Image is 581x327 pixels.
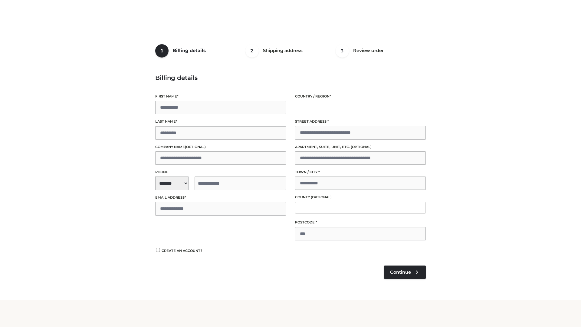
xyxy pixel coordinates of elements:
[295,194,426,200] label: County
[155,248,161,252] input: Create an account?
[295,119,426,124] label: Street address
[155,169,286,175] label: Phone
[295,220,426,225] label: Postcode
[162,249,202,253] span: Create an account?
[311,195,332,199] span: (optional)
[155,74,426,81] h3: Billing details
[185,145,206,149] span: (optional)
[390,269,411,275] span: Continue
[295,144,426,150] label: Apartment, suite, unit, etc.
[155,94,286,99] label: First name
[155,144,286,150] label: Company name
[155,195,286,200] label: Email address
[384,266,426,279] a: Continue
[295,169,426,175] label: Town / City
[351,145,372,149] span: (optional)
[155,119,286,124] label: Last name
[295,94,426,99] label: Country / Region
